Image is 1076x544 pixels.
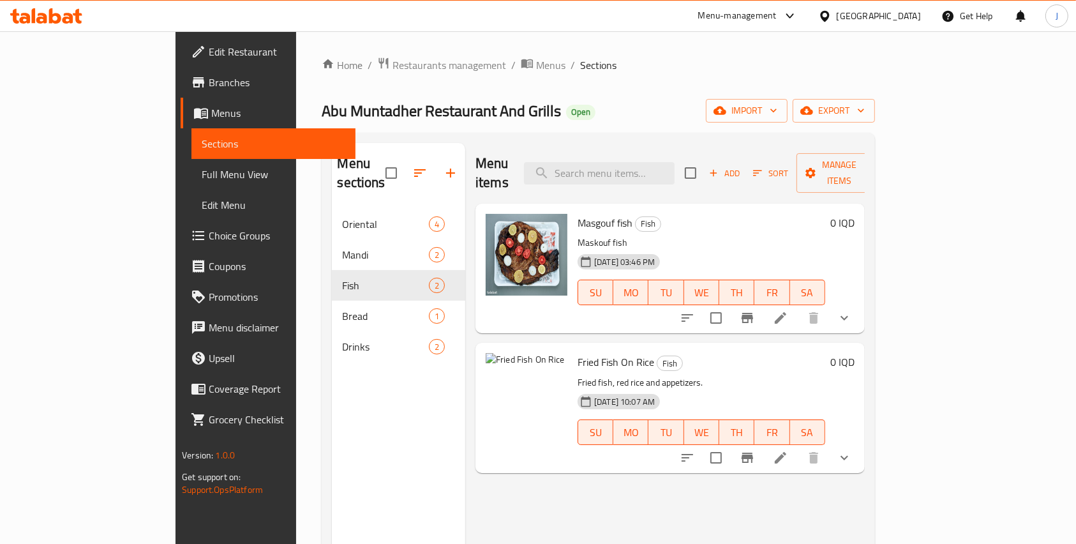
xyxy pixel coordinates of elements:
[657,356,683,371] div: Fish
[216,447,235,464] span: 1.0.0
[209,289,345,305] span: Promotions
[332,331,465,362] div: Drinks2
[368,57,372,73] li: /
[536,57,565,73] span: Menus
[429,339,445,354] div: items
[429,278,445,293] div: items
[342,278,428,293] div: Fish
[486,214,567,296] img: Masgouf fish
[211,105,345,121] span: Menus
[392,57,506,73] span: Restaurants management
[704,163,745,183] span: Add item
[829,442,860,473] button: show more
[618,423,643,442] span: MO
[613,280,648,305] button: MO
[837,9,921,23] div: [GEOGRAPHIC_DATA]
[703,305,729,331] span: Select to update
[684,280,719,305] button: WE
[613,419,648,445] button: MO
[635,216,661,232] div: Fish
[716,103,777,119] span: import
[684,419,719,445] button: WE
[430,310,444,322] span: 1
[719,280,754,305] button: TH
[589,396,660,408] span: [DATE] 10:07 AM
[583,283,608,302] span: SU
[209,320,345,335] span: Menu disclaimer
[648,280,684,305] button: TU
[677,160,704,186] span: Select section
[790,280,825,305] button: SA
[430,218,444,230] span: 4
[332,301,465,331] div: Bread1
[332,270,465,301] div: Fish2
[618,283,643,302] span: MO
[753,166,788,181] span: Sort
[795,283,820,302] span: SA
[181,343,355,374] a: Upsell
[689,283,714,302] span: WE
[337,154,385,192] h2: Menu sections
[657,356,682,371] span: Fish
[793,99,875,123] button: export
[182,481,263,498] a: Support.OpsPlatform
[796,153,882,193] button: Manage items
[191,128,355,159] a: Sections
[798,442,829,473] button: delete
[181,251,355,282] a: Coupons
[578,375,825,391] p: Fried fish, red rice and appetizers.
[511,57,516,73] li: /
[209,44,345,59] span: Edit Restaurant
[435,158,466,188] button: Add section
[342,247,428,262] span: Mandi
[181,98,355,128] a: Menus
[202,167,345,182] span: Full Menu View
[580,57,616,73] span: Sections
[202,136,345,151] span: Sections
[719,419,754,445] button: TH
[524,162,675,185] input: search
[181,374,355,404] a: Coverage Report
[475,154,509,192] h2: Menu items
[430,280,444,292] span: 2
[689,423,714,442] span: WE
[672,303,703,333] button: sort-choices
[181,404,355,435] a: Grocery Checklist
[209,228,345,243] span: Choice Groups
[209,412,345,427] span: Grocery Checklist
[209,259,345,274] span: Coupons
[703,444,729,471] span: Select to update
[798,303,829,333] button: delete
[1056,9,1058,23] span: J
[750,163,791,183] button: Sort
[209,351,345,366] span: Upsell
[342,339,428,354] span: Drinks
[583,423,608,442] span: SU
[181,36,355,67] a: Edit Restaurant
[754,419,789,445] button: FR
[181,67,355,98] a: Branches
[807,157,872,189] span: Manage items
[209,75,345,90] span: Branches
[803,103,865,119] span: export
[332,204,465,367] nav: Menu sections
[181,312,355,343] a: Menu disclaimer
[773,310,788,326] a: Edit menu item
[182,469,241,485] span: Get support on:
[429,308,445,324] div: items
[430,341,444,353] span: 2
[837,310,852,326] svg: Show Choices
[322,96,561,125] span: Abu Muntadher Restaurant And Grills
[342,216,428,232] span: Oriental
[578,235,825,251] p: Maskouf fish
[191,190,355,220] a: Edit Menu
[648,419,684,445] button: TU
[578,352,654,372] span: Fried Fish On Rice
[654,283,678,302] span: TU
[571,57,575,73] li: /
[342,308,428,324] div: Bread
[182,447,213,464] span: Version:
[672,442,703,473] button: sort-choices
